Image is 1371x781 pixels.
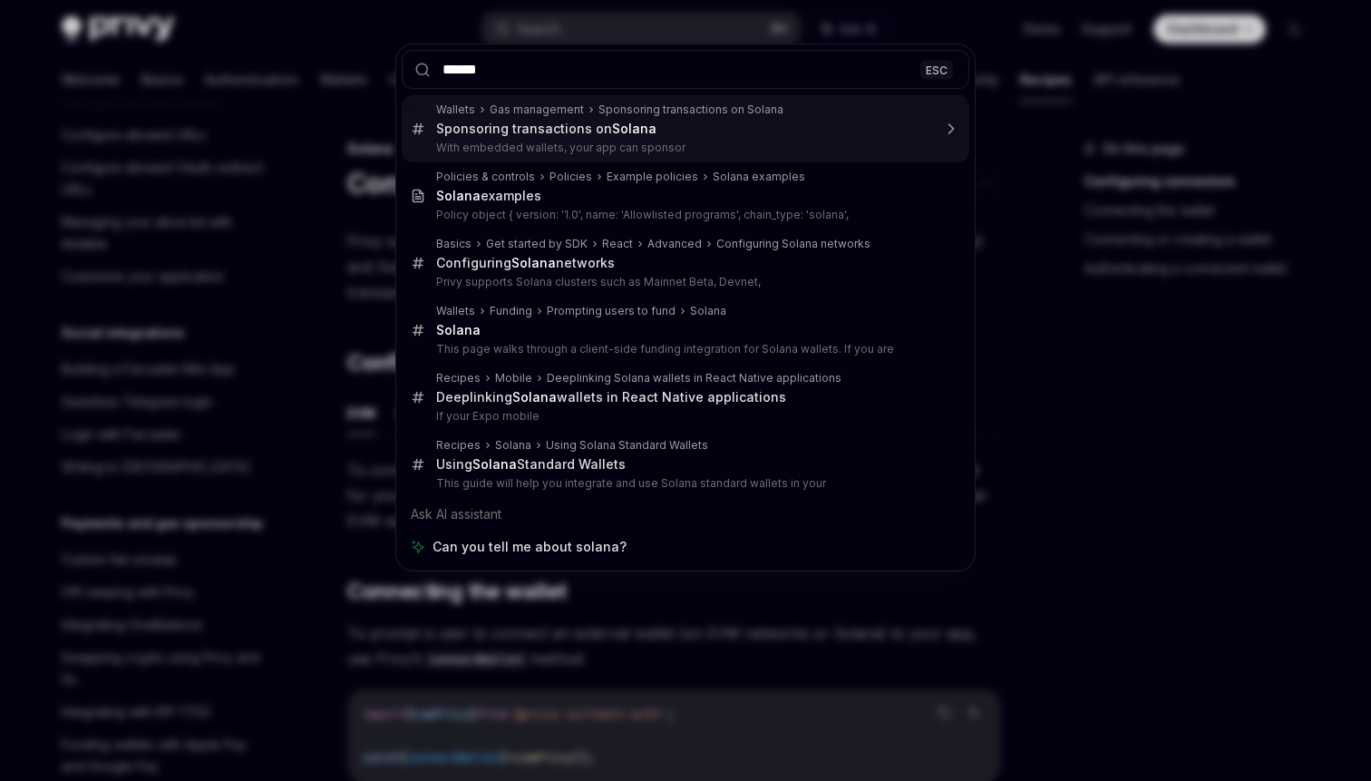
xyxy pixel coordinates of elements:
[436,322,481,337] b: Solana
[547,371,841,386] div: Deeplinking Solana wallets in React Native applications
[436,304,475,318] div: Wallets
[486,237,588,251] div: Get started by SDK
[920,60,953,79] div: ESC
[436,438,481,453] div: Recipes
[436,188,481,203] b: Solana
[549,170,592,184] div: Policies
[602,237,633,251] div: React
[690,304,726,318] div: Solana
[546,438,708,453] div: Using Solana Standard Wallets
[436,389,786,405] div: Deeplinking wallets in React Native applications
[436,456,626,473] div: Using Standard Wallets
[402,498,969,531] div: Ask AI assistant
[607,170,698,184] div: Example policies
[647,237,702,251] div: Advanced
[436,170,535,184] div: Policies & controls
[433,538,627,556] span: Can you tell me about solana?
[436,188,541,204] div: examples
[436,208,931,222] p: Policy object { version: '1.0', name: 'Allowlisted programs', chain_type: 'solana',
[511,255,556,270] b: Solana
[716,237,870,251] div: Configuring Solana networks
[713,170,805,184] div: Solana examples
[436,476,931,491] p: This guide will help you integrate and use Solana standard wallets in your
[472,456,517,472] b: Solana
[436,237,472,251] div: Basics
[436,371,481,386] div: Recipes
[547,304,676,318] div: Prompting users to fund
[436,342,931,356] p: This page walks through a client-side funding integration for Solana wallets. If you are
[436,141,931,155] p: With embedded wallets, your app can sponsor
[598,103,783,117] div: Sponsoring transactions on Solana
[436,255,615,271] div: Configuring networks
[436,275,931,289] p: Privy supports Solana clusters such as Mainnet Beta, Devnet,
[612,121,656,136] b: Solana
[490,103,584,117] div: Gas management
[495,371,532,386] div: Mobile
[436,409,931,424] p: If your Expo mobile
[436,103,475,117] div: Wallets
[490,304,532,318] div: Funding
[512,389,557,405] b: Solana
[495,438,531,453] div: Solana
[436,121,656,137] div: Sponsoring transactions on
